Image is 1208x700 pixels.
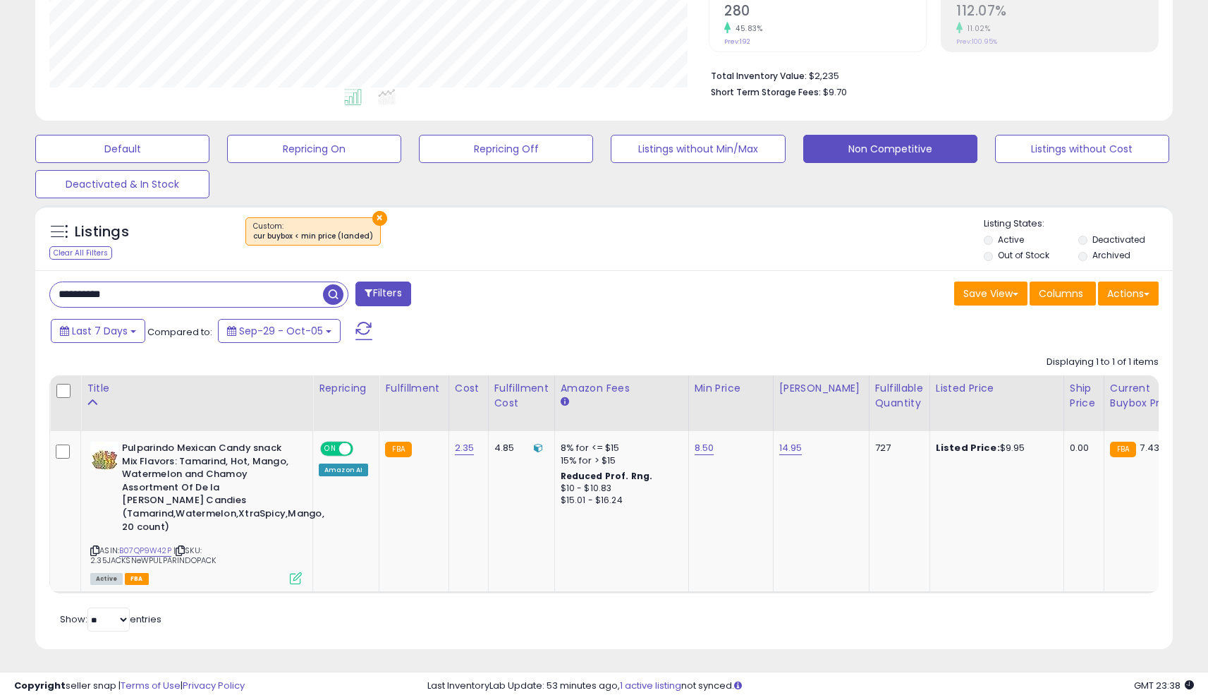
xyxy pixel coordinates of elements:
[385,381,442,396] div: Fulfillment
[49,246,112,260] div: Clear All Filters
[561,470,653,482] b: Reduced Prof. Rng.
[1110,442,1136,457] small: FBA
[125,573,149,585] span: FBA
[803,135,977,163] button: Non Competitive
[183,679,245,692] a: Privacy Policy
[620,679,681,692] a: 1 active listing
[995,135,1169,163] button: Listings without Cost
[60,612,161,626] span: Show: entries
[1110,381,1183,411] div: Current Buybox Price
[494,381,549,411] div: Fulfillment Cost
[351,443,374,455] span: OFF
[51,319,145,343] button: Last 7 Days
[731,23,762,34] small: 45.83%
[72,324,128,338] span: Last 7 Days
[253,221,373,242] span: Custom:
[998,234,1024,246] label: Active
[936,381,1058,396] div: Listed Price
[1039,286,1083,301] span: Columns
[35,135,209,163] button: Default
[239,324,323,338] span: Sep-29 - Oct-05
[1134,679,1194,692] span: 2025-10-14 23:38 GMT
[823,85,847,99] span: $9.70
[561,495,678,507] div: $15.01 - $16.24
[14,679,66,692] strong: Copyright
[90,442,302,583] div: ASIN:
[119,545,171,557] a: B07QP9W42P
[455,381,482,396] div: Cost
[711,70,807,82] b: Total Inventory Value:
[455,441,475,455] a: 2.35
[218,319,341,343] button: Sep-29 - Oct-05
[956,3,1158,22] h2: 112.07%
[1098,282,1159,306] button: Actions
[561,442,678,454] div: 8% for <= $15
[1047,356,1159,369] div: Displaying 1 to 1 of 1 items
[319,464,368,476] div: Amazon AI
[936,441,1000,454] b: Listed Price:
[954,282,1027,306] button: Save View
[147,325,212,339] span: Compared to:
[35,170,209,198] button: Deactivated & In Stock
[936,442,1053,454] div: $9.95
[984,217,1173,231] p: Listing States:
[695,381,767,396] div: Min Price
[695,441,714,455] a: 8.50
[711,66,1148,83] li: $2,235
[1140,441,1159,454] span: 7.43
[319,381,373,396] div: Repricing
[1092,234,1145,246] label: Deactivated
[385,442,411,457] small: FBA
[1070,442,1093,454] div: 0.00
[90,442,118,470] img: 61y2-5jsQoL._SL40_.jpg
[494,442,544,454] div: 4.85
[561,381,683,396] div: Amazon Fees
[611,135,785,163] button: Listings without Min/Max
[121,679,181,692] a: Terms of Use
[875,381,924,411] div: Fulfillable Quantity
[90,545,216,566] span: | SKU: 2.35JACKSNeWPULPARINDOPACK
[227,135,401,163] button: Repricing On
[1030,282,1096,306] button: Columns
[724,37,750,46] small: Prev: 192
[253,231,373,241] div: cur buybox < min price (landed)
[122,442,293,537] b: Pulparindo Mexican Candy snack Mix Flavors: Tamarind, Hot, Mango, Watermelon and Chamoy Assortmen...
[87,381,307,396] div: Title
[90,573,123,585] span: All listings currently available for purchase on Amazon
[75,222,129,242] h5: Listings
[875,442,919,454] div: 727
[561,396,569,409] small: Amazon Fees.
[427,680,1194,693] div: Last InventoryLab Update: 53 minutes ago, not synced.
[372,211,387,226] button: ×
[779,441,803,455] a: 14.95
[322,443,339,455] span: ON
[1092,249,1130,261] label: Archived
[561,483,678,495] div: $10 - $10.83
[724,3,926,22] h2: 280
[14,680,245,693] div: seller snap | |
[355,282,410,306] button: Filters
[998,249,1049,261] label: Out of Stock
[956,37,997,46] small: Prev: 100.95%
[711,86,821,98] b: Short Term Storage Fees:
[419,135,593,163] button: Repricing Off
[779,381,863,396] div: [PERSON_NAME]
[1070,381,1098,411] div: Ship Price
[561,454,678,467] div: 15% for > $15
[963,23,990,34] small: 11.02%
